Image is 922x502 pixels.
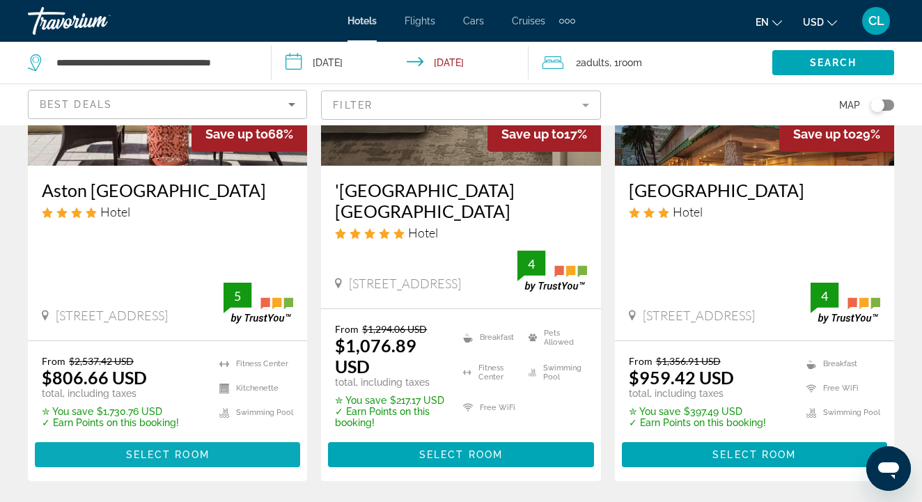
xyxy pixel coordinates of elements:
img: trustyou-badge.svg [224,283,293,324]
span: Search [810,57,857,68]
button: Change currency [803,12,837,32]
button: Travelers: 2 adults, 0 children [529,42,772,84]
a: Cruises [512,15,545,26]
p: $1,730.76 USD [42,406,179,417]
a: [GEOGRAPHIC_DATA] [629,180,880,201]
span: [STREET_ADDRESS] [56,308,168,323]
li: Free WiFi [456,393,522,421]
span: USD [803,17,824,28]
div: 4 [517,256,545,272]
li: Fitness Center [456,359,522,386]
li: Fitness Center [212,355,293,372]
a: Flights [405,15,435,26]
span: ✮ You save [335,395,386,406]
span: Select Room [712,449,796,460]
span: Hotel [673,204,703,219]
ins: $959.42 USD [629,367,734,388]
li: Breakfast [456,323,522,351]
button: Filter [321,90,600,120]
div: 4 [811,288,838,304]
span: Select Room [419,449,503,460]
button: User Menu [858,6,894,36]
p: ✓ Earn Points on this booking! [629,417,766,428]
span: 2 [576,53,609,72]
button: Change language [756,12,782,32]
span: From [335,323,359,335]
span: Room [618,57,642,68]
p: total, including taxes [42,388,179,399]
li: Swimming Pool [799,404,880,421]
del: $1,356.91 USD [656,355,721,367]
div: 3 star Hotel [629,204,880,219]
ins: $806.66 USD [42,367,147,388]
span: From [629,355,653,367]
li: Pets Allowed [522,323,587,351]
li: Swimming Pool [212,404,293,421]
span: en [756,17,769,28]
button: Toggle map [860,99,894,111]
span: Hotel [408,225,438,240]
span: Save up to [501,127,564,141]
li: Free WiFi [799,379,880,397]
a: Select Room [622,446,887,461]
span: [STREET_ADDRESS] [349,276,461,291]
div: 5 [224,288,251,304]
button: Search [772,50,894,75]
div: 68% [192,116,307,152]
div: 29% [779,116,894,152]
button: Check-in date: Feb 6, 2026 Check-out date: Feb 11, 2026 [272,42,529,84]
span: From [42,355,65,367]
span: CL [868,14,884,28]
span: Adults [581,57,609,68]
a: Cars [463,15,484,26]
li: Swimming Pool [522,359,587,386]
iframe: Button to launch messaging window [866,446,911,491]
ins: $1,076.89 USD [335,335,416,377]
span: Save up to [793,127,856,141]
span: Save up to [205,127,268,141]
span: ✮ You save [629,406,680,417]
button: Select Room [35,442,300,467]
a: Aston [GEOGRAPHIC_DATA] [42,180,293,201]
p: total, including taxes [335,377,446,388]
a: Hotels [347,15,377,26]
img: trustyou-badge.svg [517,251,587,292]
img: trustyou-badge.svg [811,283,880,324]
div: 5 star Hotel [335,225,586,240]
p: $217.17 USD [335,395,446,406]
a: '[GEOGRAPHIC_DATA] [GEOGRAPHIC_DATA] [335,180,586,221]
p: ✓ Earn Points on this booking! [42,417,179,428]
span: , 1 [609,53,642,72]
p: total, including taxes [629,388,766,399]
a: Select Room [328,446,593,461]
button: Select Room [328,442,593,467]
div: 4 star Hotel [42,204,293,219]
a: Select Room [35,446,300,461]
span: ✮ You save [42,406,93,417]
p: $397.49 USD [629,406,766,417]
span: Select Room [126,449,210,460]
del: $2,537.42 USD [69,355,134,367]
span: Best Deals [40,99,112,110]
button: Select Room [622,442,887,467]
li: Kitchenette [212,379,293,397]
button: Extra navigation items [559,10,575,32]
p: ✓ Earn Points on this booking! [335,406,446,428]
mat-select: Sort by [40,96,295,113]
span: Hotel [100,204,130,219]
a: Travorium [28,3,167,39]
div: 17% [487,116,601,152]
del: $1,294.06 USD [362,323,427,335]
span: [STREET_ADDRESS] [643,308,755,323]
span: Map [839,95,860,115]
li: Breakfast [799,355,880,372]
